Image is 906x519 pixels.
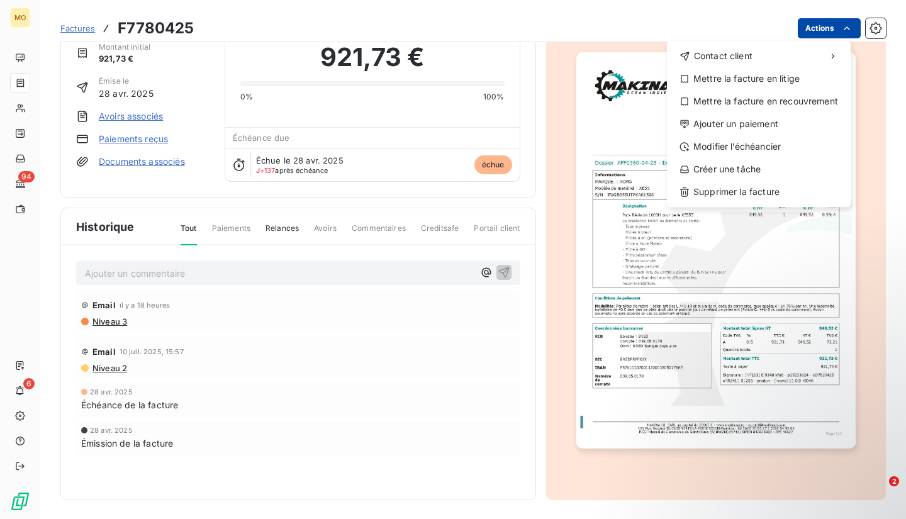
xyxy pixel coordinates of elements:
div: Mettre la facture en recouvrement [672,91,846,111]
iframe: Intercom notifications message [654,397,906,485]
div: Actions [667,41,851,207]
div: Ajouter un paiement [672,114,846,134]
div: Modifier l’échéancier [672,137,846,157]
div: Mettre la facture en litige [672,69,846,89]
iframe: Intercom live chat [863,476,893,506]
span: 2 [889,476,899,486]
span: Contact client [694,50,752,62]
div: Créer une tâche [672,159,846,179]
div: Supprimer la facture [672,182,846,202]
